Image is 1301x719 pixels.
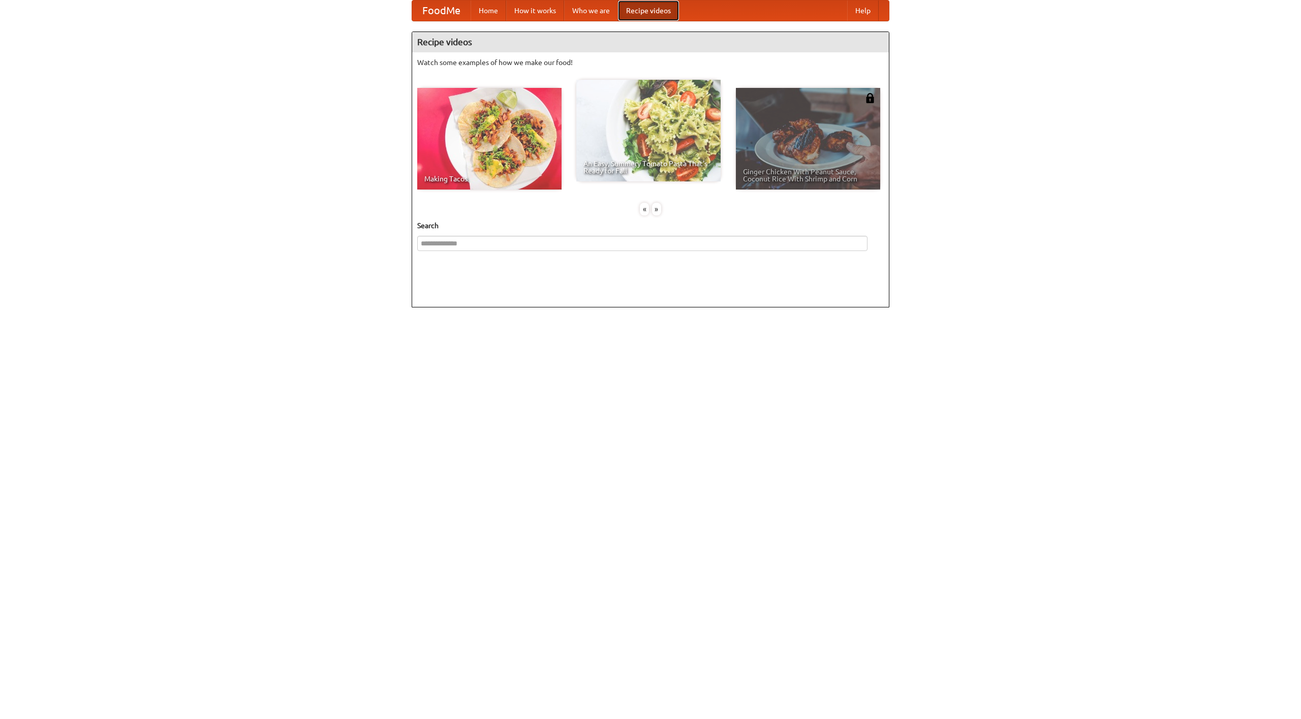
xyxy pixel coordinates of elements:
a: Making Tacos [417,88,562,190]
p: Watch some examples of how we make our food! [417,57,884,68]
a: Recipe videos [618,1,679,21]
a: Help [847,1,879,21]
a: Home [471,1,506,21]
a: How it works [506,1,564,21]
span: An Easy, Summery Tomato Pasta That's Ready for Fall [583,160,714,174]
a: An Easy, Summery Tomato Pasta That's Ready for Fall [576,80,721,181]
a: Who we are [564,1,618,21]
div: » [652,203,661,215]
div: « [640,203,649,215]
img: 483408.png [865,93,875,103]
a: FoodMe [412,1,471,21]
span: Making Tacos [424,175,554,182]
h4: Recipe videos [412,32,889,52]
h5: Search [417,221,884,231]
